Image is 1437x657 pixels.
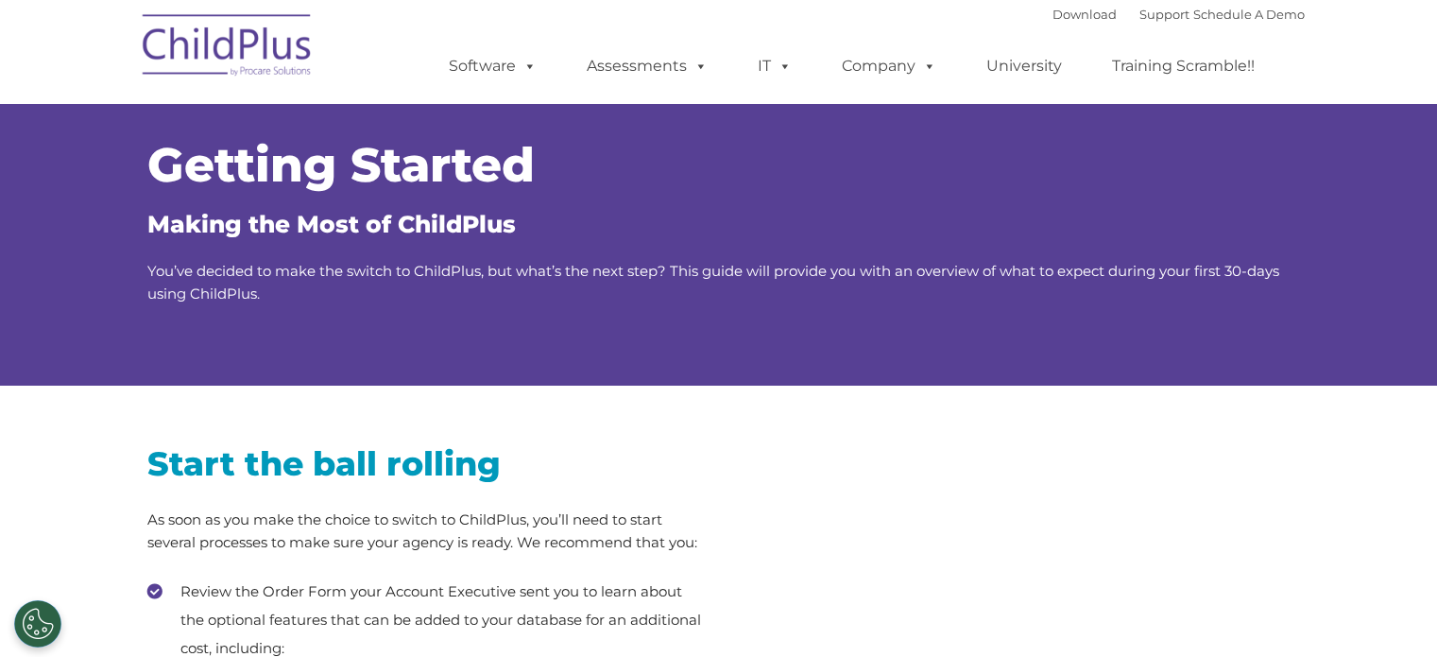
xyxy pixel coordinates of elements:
font: | [1052,7,1305,22]
a: Support [1139,7,1189,22]
a: Training Scramble!! [1093,47,1274,85]
h2: Start the ball rolling [147,442,705,485]
span: You’ve decided to make the switch to ChildPlus, but what’s the next step? This guide will provide... [147,262,1279,303]
a: Assessments [568,47,727,85]
a: Schedule A Demo [1193,7,1305,22]
span: Making the Most of ChildPlus [147,210,516,238]
p: As soon as you make the choice to switch to ChildPlus, you’ll need to start several processes to ... [147,509,705,554]
a: IT [739,47,811,85]
a: University [967,47,1081,85]
a: Software [430,47,556,85]
span: Getting Started [147,136,535,194]
a: Download [1052,7,1117,22]
button: Cookies Settings [14,600,61,648]
a: Company [823,47,955,85]
img: ChildPlus by Procare Solutions [133,1,322,95]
